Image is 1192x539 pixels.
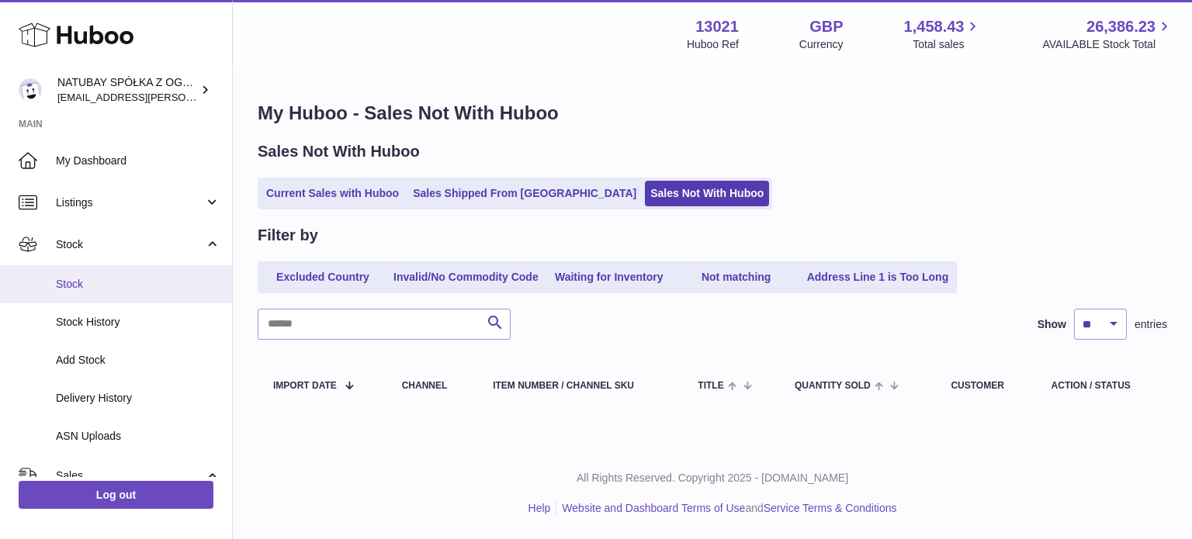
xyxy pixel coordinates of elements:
a: Current Sales with Huboo [261,181,404,206]
span: Sales [56,468,204,483]
span: Add Stock [56,353,220,368]
span: Stock History [56,315,220,330]
span: [EMAIL_ADDRESS][PERSON_NAME][DOMAIN_NAME] [57,91,311,103]
div: NATUBAY SPÓŁKA Z OGRANICZONĄ ODPOWIEDZIALNOŚCIĄ [57,75,197,105]
a: Invalid/No Commodity Code [388,264,544,290]
strong: 13021 [695,16,739,37]
span: 1,458.43 [904,16,965,37]
span: Import date [273,381,337,391]
li: and [556,501,896,516]
p: All Rights Reserved. Copyright 2025 - [DOMAIN_NAME] [245,471,1180,485]
span: AVAILABLE Stock Total [1042,37,1173,52]
a: Address Line 1 is Too Long [802,264,955,290]
img: kacper.antkowski@natubay.pl [19,78,42,102]
div: Item Number / Channel SKU [493,381,667,391]
a: 26,386.23 AVAILABLE Stock Total [1042,16,1173,52]
a: 1,458.43 Total sales [904,16,982,52]
a: Waiting for Inventory [547,264,671,290]
div: Channel [402,381,463,391]
span: Delivery History [56,391,220,406]
strong: GBP [809,16,843,37]
span: ASN Uploads [56,429,220,444]
h2: Sales Not With Huboo [258,141,420,162]
span: Listings [56,195,204,210]
a: Not matching [674,264,799,290]
span: 26,386.23 [1086,16,1156,37]
span: entries [1135,317,1167,332]
div: Currency [799,37,844,52]
span: Stock [56,277,220,292]
a: Website and Dashboard Terms of Use [562,502,745,514]
span: Stock [56,237,204,252]
a: Log out [19,481,213,509]
a: Excluded Country [261,264,385,290]
h1: My Huboo - Sales Not With Huboo [258,101,1167,126]
span: Quantity Sold [795,381,871,391]
div: Huboo Ref [687,37,739,52]
a: Sales Not With Huboo [645,181,769,206]
div: Customer [951,381,1020,391]
div: Action / Status [1052,381,1152,391]
a: Sales Shipped From [GEOGRAPHIC_DATA] [407,181,642,206]
span: Total sales [913,37,982,52]
h2: Filter by [258,225,318,246]
a: Service Terms & Conditions [764,502,897,514]
a: Help [528,502,551,514]
label: Show [1038,317,1066,332]
span: My Dashboard [56,154,220,168]
span: Title [698,381,723,391]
